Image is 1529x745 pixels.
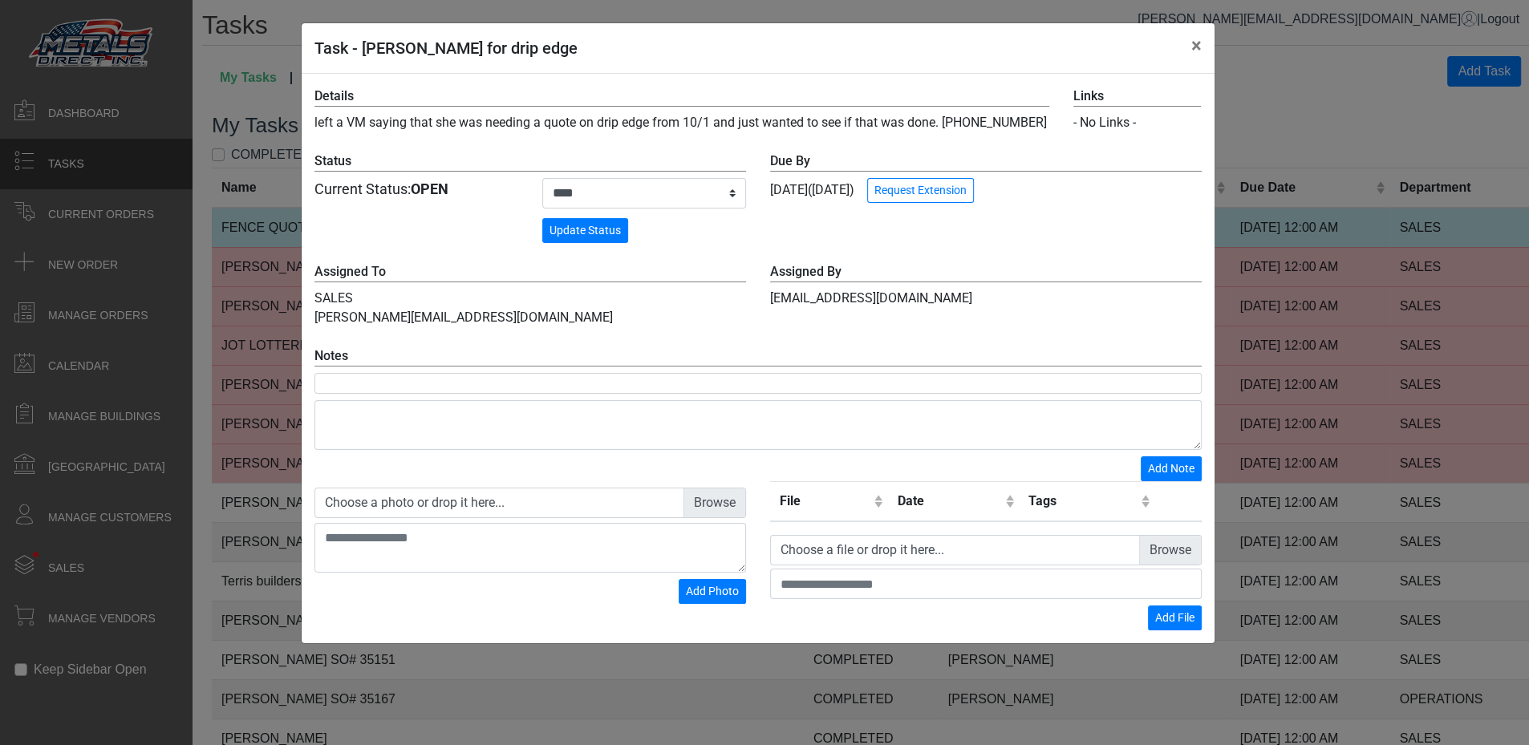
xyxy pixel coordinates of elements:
label: Notes [314,346,1202,366]
h5: Task - [PERSON_NAME] for drip edge [314,36,578,60]
button: Close [1178,23,1215,68]
div: - No Links - [1073,113,1201,132]
label: Details [314,87,1050,107]
span: Add Note [1148,462,1194,475]
button: Update Status [542,218,628,243]
button: Add Photo [679,579,746,604]
div: Current Status: [314,178,518,200]
div: [EMAIL_ADDRESS][DOMAIN_NAME] [758,262,1214,327]
strong: OPEN [411,180,448,197]
label: Status [314,152,746,172]
div: File [780,492,870,511]
th: Remove [1154,482,1201,522]
span: Add File [1155,611,1194,624]
label: Assigned By [770,262,1202,282]
button: Add Note [1141,456,1202,481]
div: left a VM saying that she was needing a quote on drip edge from 10/1 and just wanted to see if th... [302,87,1062,132]
div: SALES [PERSON_NAME][EMAIL_ADDRESS][DOMAIN_NAME] [302,262,758,327]
div: Date [897,492,1001,511]
button: Add File [1148,605,1202,630]
div: [DATE] ([DATE]) [770,152,1202,203]
span: Request Extension [874,184,967,196]
span: Add Photo [686,585,739,597]
label: Assigned To [314,262,746,282]
label: Due By [770,152,1202,172]
div: Tags [1028,492,1136,511]
button: Request Extension [867,178,974,203]
span: Update Status [550,224,621,237]
label: Links [1073,87,1201,107]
